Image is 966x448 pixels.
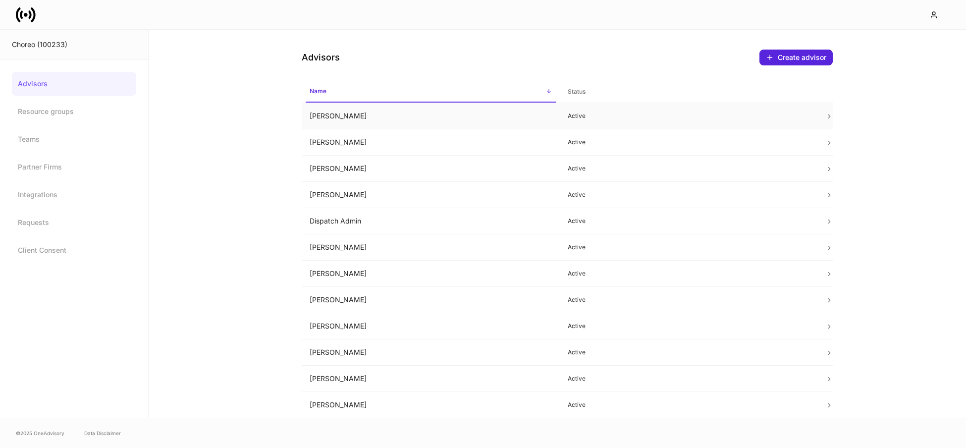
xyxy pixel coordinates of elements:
p: Active [568,296,810,304]
a: Partner Firms [12,155,136,179]
div: Choreo (100233) [12,40,136,50]
a: Advisors [12,72,136,96]
p: Active [568,348,810,356]
td: [PERSON_NAME] [302,156,560,182]
p: Active [568,322,810,330]
button: Create advisor [759,50,833,65]
a: Requests [12,211,136,234]
h6: Status [568,87,586,96]
a: Integrations [12,183,136,207]
a: Resource groups [12,100,136,123]
span: Name [306,81,556,103]
a: Teams [12,127,136,151]
h4: Advisors [302,52,340,63]
p: Active [568,165,810,172]
p: Active [568,112,810,120]
span: © 2025 OneAdvisory [16,429,64,437]
td: [PERSON_NAME] [302,313,560,339]
div: Create advisor [766,54,826,61]
td: [PERSON_NAME] [302,392,560,418]
p: Active [568,401,810,409]
p: Active [568,270,810,278]
td: [PERSON_NAME] [302,182,560,208]
a: Client Consent [12,238,136,262]
td: [PERSON_NAME] [302,103,560,129]
td: [PERSON_NAME] [302,287,560,313]
h6: Name [310,86,326,96]
td: Dispatch Admin [302,208,560,234]
a: Data Disclaimer [84,429,121,437]
p: Active [568,217,810,225]
td: [PERSON_NAME] [302,339,560,366]
p: Active [568,375,810,383]
p: Active [568,191,810,199]
td: [PERSON_NAME] [302,261,560,287]
td: [PERSON_NAME] [302,129,560,156]
span: Status [564,82,814,102]
p: Active [568,243,810,251]
td: [PERSON_NAME] [302,366,560,392]
p: Active [568,138,810,146]
td: [PERSON_NAME] [302,418,560,445]
td: [PERSON_NAME] [302,234,560,261]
